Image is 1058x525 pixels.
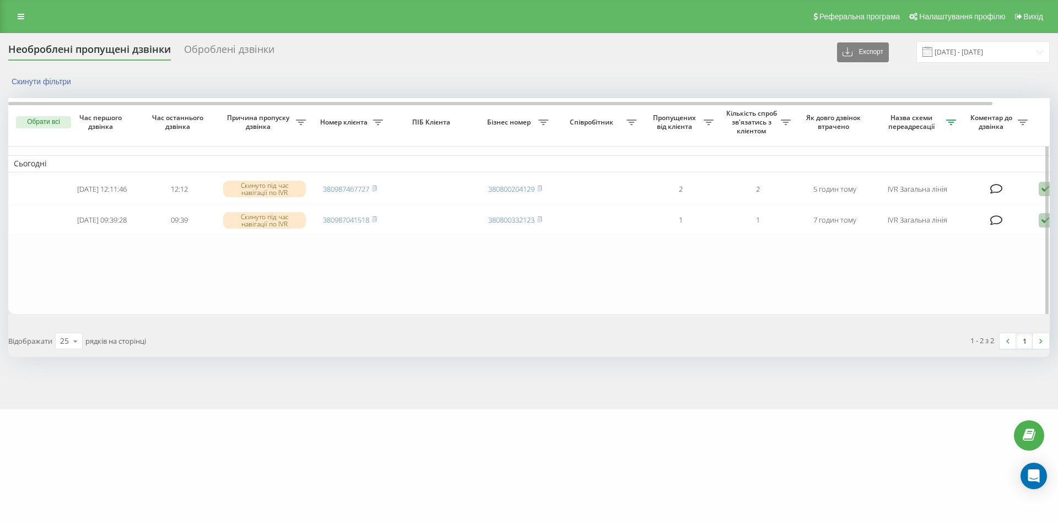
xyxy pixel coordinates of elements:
[223,181,306,197] div: Скинуто під час навігації по IVR
[967,113,1018,131] span: Коментар до дзвінка
[482,118,538,127] span: Бізнес номер
[141,175,218,204] td: 12:12
[223,212,306,229] div: Скинуто під час навігації по IVR
[642,205,719,235] td: 1
[317,118,373,127] span: Номер клієнта
[873,205,962,235] td: IVR Загальна лінія
[1016,333,1033,349] a: 1
[647,113,704,131] span: Пропущених від клієнта
[719,205,796,235] td: 1
[805,113,865,131] span: Як довго дзвінок втрачено
[642,175,719,204] td: 2
[8,77,77,86] button: Скинути фільтри
[8,336,52,346] span: Відображати
[323,215,369,225] a: 380987041518
[879,113,946,131] span: Назва схеми переадресації
[16,116,71,128] button: Обрати всі
[398,118,467,127] span: ПІБ Клієнта
[223,113,296,131] span: Причина пропуску дзвінка
[970,335,994,346] div: 1 - 2 з 2
[919,12,1005,21] span: Налаштування профілю
[323,184,369,194] a: 380987467727
[796,205,873,235] td: 7 годин тому
[1021,463,1047,489] div: Open Intercom Messenger
[873,175,962,204] td: IVR Загальна лінія
[141,205,218,235] td: 09:39
[1024,12,1043,21] span: Вихід
[796,175,873,204] td: 5 годин тому
[60,335,69,347] div: 25
[719,175,796,204] td: 2
[837,42,889,62] button: Експорт
[488,215,535,225] a: 380800332123
[63,205,141,235] td: [DATE] 09:39:28
[72,113,132,131] span: Час першого дзвінка
[8,44,171,61] div: Необроблені пропущені дзвінки
[488,184,535,194] a: 380800204129
[725,109,781,135] span: Кількість спроб зв'язатись з клієнтом
[149,113,209,131] span: Час останнього дзвінка
[63,175,141,204] td: [DATE] 12:11:46
[85,336,146,346] span: рядків на сторінці
[184,44,274,61] div: Оброблені дзвінки
[559,118,627,127] span: Співробітник
[819,12,900,21] span: Реферальна програма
